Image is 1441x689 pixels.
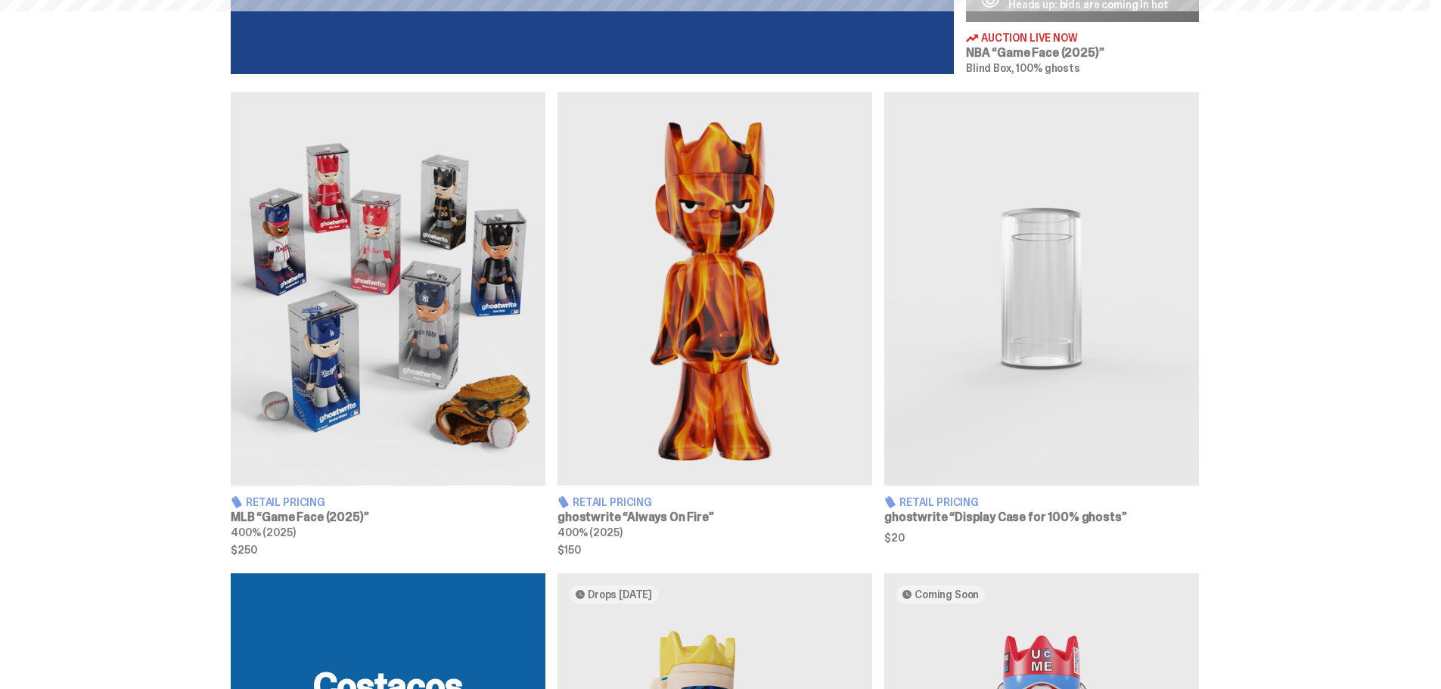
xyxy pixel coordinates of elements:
[966,47,1199,59] h3: NBA “Game Face (2025)”
[966,61,1014,75] span: Blind Box,
[557,92,872,486] img: Always On Fire
[1016,61,1079,75] span: 100% ghosts
[981,33,1078,43] span: Auction Live Now
[557,92,872,554] a: Always On Fire Retail Pricing
[573,497,652,507] span: Retail Pricing
[231,92,545,554] a: Game Face (2025) Retail Pricing
[884,532,1199,543] span: $20
[231,511,545,523] h3: MLB “Game Face (2025)”
[231,92,545,486] img: Game Face (2025)
[231,526,295,539] span: 400% (2025)
[231,545,545,555] span: $250
[899,497,979,507] span: Retail Pricing
[588,588,652,601] span: Drops [DATE]
[557,526,622,539] span: 400% (2025)
[915,588,979,601] span: Coming Soon
[557,511,872,523] h3: ghostwrite “Always On Fire”
[884,511,1199,523] h3: ghostwrite “Display Case for 100% ghosts”
[246,497,325,507] span: Retail Pricing
[884,92,1199,486] img: Display Case for 100% ghosts
[557,545,872,555] span: $150
[884,92,1199,554] a: Display Case for 100% ghosts Retail Pricing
